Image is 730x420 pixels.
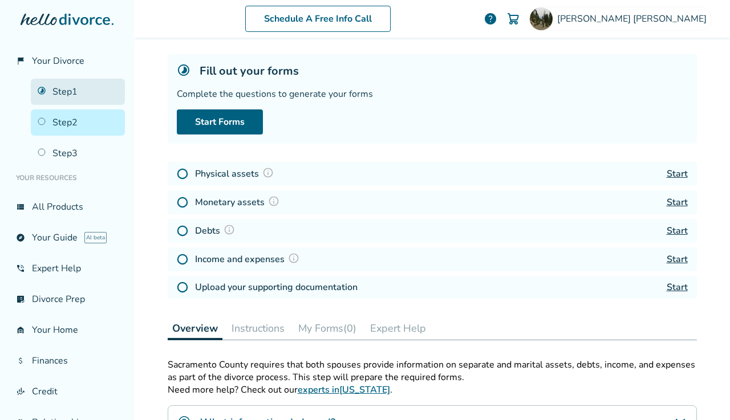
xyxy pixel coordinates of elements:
a: view_listAll Products [9,194,125,220]
a: exploreYour GuideAI beta [9,225,125,251]
h4: Monetary assets [195,195,283,210]
p: Need more help? Check out our . [168,384,697,396]
a: list_alt_checkDivorce Prep [9,286,125,312]
span: garage_home [16,325,25,335]
img: Question Mark [268,195,279,207]
img: Cart [506,12,520,26]
a: Schedule A Free Info Call [245,6,391,32]
a: Step3 [31,140,125,166]
button: My Forms(0) [294,317,361,340]
h4: Upload your supporting documentation [195,280,358,294]
span: flag_2 [16,56,25,66]
a: phone_in_talkExpert Help [9,255,125,282]
a: flag_2Your Divorce [9,48,125,74]
span: Your Divorce [32,55,84,67]
img: Question Mark [262,167,274,178]
span: view_list [16,202,25,211]
h4: Physical assets [195,166,277,181]
img: Not Started [177,197,188,208]
a: Start [667,281,688,293]
span: [PERSON_NAME] [PERSON_NAME] [557,13,711,25]
h4: Debts [195,223,238,238]
span: list_alt_check [16,295,25,304]
span: explore [16,233,25,242]
img: Not Started [177,282,188,293]
button: Overview [168,317,222,340]
span: finance_mode [16,387,25,396]
span: attach_money [16,356,25,365]
h4: Income and expenses [195,252,303,267]
a: Start Forms [177,109,263,134]
a: garage_homeYour Home [9,317,125,343]
iframe: Chat Widget [673,365,730,420]
a: Start [667,196,688,209]
a: Step1 [31,79,125,105]
p: Sacramento County requires that both spouses provide information on separate and marital assets, ... [168,358,697,384]
img: Not Started [177,225,188,236]
button: Instructions [227,317,289,340]
a: experts in[US_STATE] [298,384,390,396]
a: help [484,12,497,26]
span: AI beta [84,232,107,243]
a: Start [667,225,688,237]
li: Your Resources [9,166,125,189]
a: finance_modeCredit [9,378,125,405]
h5: Fill out your forms [200,63,299,79]
a: Start [667,168,688,180]
button: Expert Help [366,317,431,340]
a: attach_moneyFinances [9,348,125,374]
img: Not Started [177,254,188,265]
img: Not Started [177,168,188,180]
a: Start [667,253,688,266]
img: Question Mark [288,252,299,264]
img: Question Mark [224,224,235,235]
a: Step2 [31,109,125,136]
div: Complete the questions to generate your forms [177,88,688,100]
img: jose ocon [530,7,553,30]
span: phone_in_talk [16,264,25,273]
